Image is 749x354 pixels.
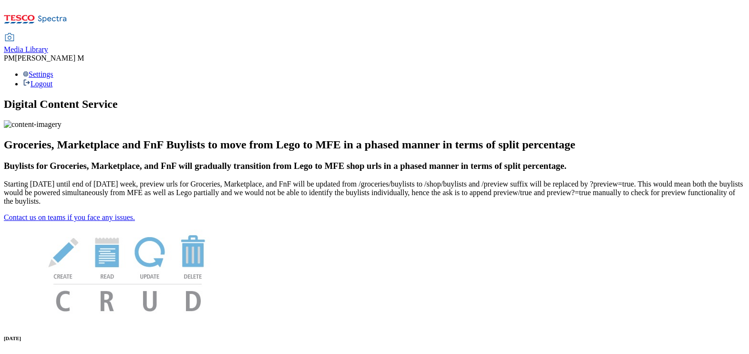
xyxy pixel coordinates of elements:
h2: Groceries, Marketplace and FnF Buylists to move from Lego to MFE in a phased manner in terms of s... [4,138,745,151]
h3: Buylists for Groceries, Marketplace, and FnF will gradually transition from Lego to MFE shop urls... [4,161,745,171]
img: News Image [4,222,252,322]
h6: [DATE] [4,335,745,341]
a: Contact us on teams if you face any issues. [4,213,135,221]
a: Logout [23,80,52,88]
p: Starting [DATE] until end of [DATE] week, preview urls for Groceries, Marketplace, and FnF will b... [4,180,745,206]
a: Settings [23,70,53,78]
span: [PERSON_NAME] M [15,54,84,62]
h1: Digital Content Service [4,98,745,111]
img: content-imagery [4,120,62,129]
a: Media Library [4,34,48,54]
span: PM [4,54,15,62]
span: Media Library [4,45,48,53]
